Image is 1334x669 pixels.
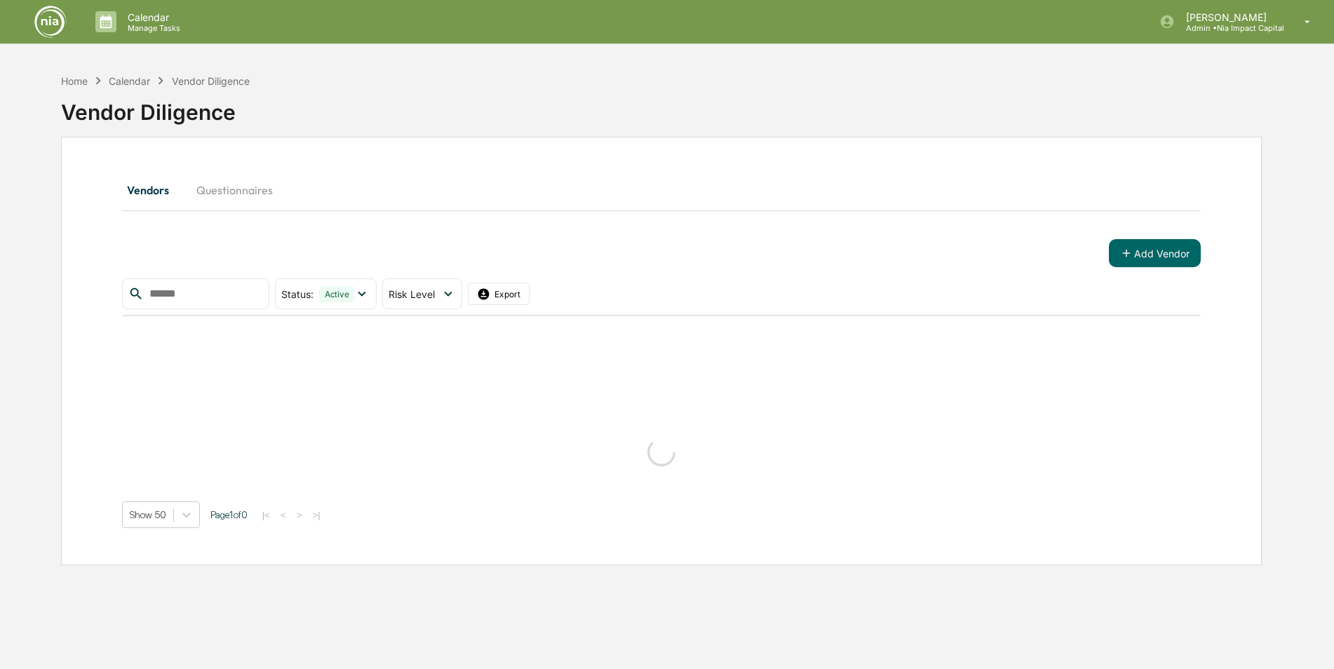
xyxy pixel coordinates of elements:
[116,23,187,33] p: Manage Tasks
[276,509,290,521] button: <
[185,173,284,207] button: Questionnaires
[292,509,306,521] button: >
[116,11,187,23] p: Calendar
[389,288,435,300] span: Risk Level
[61,75,88,87] div: Home
[319,286,355,302] div: Active
[210,509,248,520] span: Page 1 of 0
[1175,23,1284,33] p: Admin • Nia Impact Capital
[308,509,324,521] button: >|
[172,75,250,87] div: Vendor Diligence
[468,283,530,305] button: Export
[122,173,185,207] button: Vendors
[281,288,314,300] span: Status :
[258,509,274,521] button: |<
[109,75,150,87] div: Calendar
[61,88,1262,125] div: Vendor Diligence
[34,5,67,39] img: logo
[122,173,1201,207] div: secondary tabs example
[1175,11,1284,23] p: [PERSON_NAME]
[1109,239,1201,267] button: Add Vendor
